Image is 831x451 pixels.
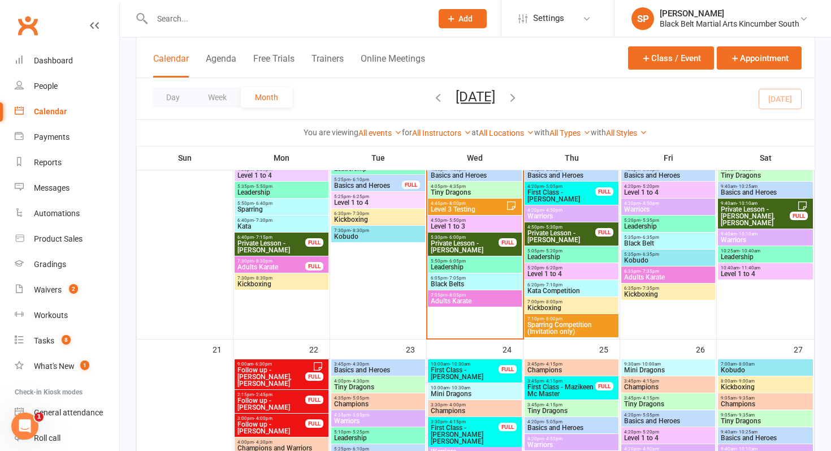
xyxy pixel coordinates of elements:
span: Kobudo [624,257,713,264]
span: 3:00pm [237,416,306,421]
span: First Class - [PERSON_NAME] [PERSON_NAME] [430,424,499,445]
span: - 7:30pm [254,218,272,223]
span: 4:20pm [624,413,713,418]
div: FULL [305,419,323,428]
div: Payments [34,132,70,141]
span: - 4:30pm [350,362,369,367]
span: 4:45pm [430,201,506,206]
span: - 6:25pm [350,194,369,199]
span: Kata Competition [527,287,616,294]
span: - 5:30pm [544,225,562,230]
div: Messages [34,183,70,192]
div: 27 [794,340,814,358]
span: 5:10pm [334,429,423,435]
span: 5:35pm [624,235,713,240]
button: Day [152,87,194,108]
strong: for [402,128,412,137]
button: Class / Event [628,46,714,70]
strong: at [471,128,479,137]
button: Agenda [206,53,236,78]
span: Basics and Heroes [624,418,713,424]
a: Product Sales [15,226,119,252]
a: What's New1 [15,354,119,379]
span: 3:45pm [527,379,596,384]
div: FULL [402,181,420,189]
span: - 8:00am [737,362,755,367]
span: Kickboxing [720,384,811,390]
span: Private Lesson - [PERSON_NAME] [237,240,306,254]
span: Level 1 to 4 [334,199,423,206]
span: 6:20pm [527,282,616,287]
span: Black Belts [430,281,520,287]
strong: with [591,128,606,137]
span: 7:30pm [334,228,423,233]
span: Private Lesson - [PERSON_NAME] [527,230,596,243]
span: 6:30pm [334,211,423,216]
span: 3:45pm [624,379,713,384]
span: Tiny Dragons [720,418,811,424]
span: 7:05pm [430,293,520,298]
span: Level 3 Testing [430,206,506,213]
span: 5:30pm [430,235,499,240]
input: Search... [149,11,424,27]
span: - 4:00pm [254,416,272,421]
a: All events [358,128,402,138]
span: Kickboxing [334,216,423,223]
span: - 11:40am [739,265,760,270]
iframe: Intercom live chat [11,413,38,440]
div: FULL [499,238,517,247]
th: Fri [620,146,717,170]
span: 9:00am [237,362,306,367]
div: General attendance [34,408,103,417]
span: 9:40am [720,184,811,189]
span: - 2:45pm [254,392,272,397]
span: - 7:35pm [640,286,659,291]
a: Workouts [15,303,119,328]
span: - 7:35pm [640,269,659,274]
button: Free Trials [253,53,295,78]
span: 5:25pm [334,194,423,199]
span: Adults Karate [430,298,520,304]
span: - 4:35pm [447,184,466,189]
span: 5:25pm [334,177,402,182]
span: 6:35pm [624,269,713,274]
span: 6:40pm [237,235,306,240]
div: Black Belt Martial Arts Kincumber South [660,19,799,29]
span: 7:10pm [527,316,616,321]
span: 3:45pm [624,396,713,401]
strong: with [534,128,549,137]
span: 5:05pm [527,248,616,254]
div: Automations [34,209,80,218]
button: Add [439,9,487,28]
div: SP [631,7,654,30]
span: Kobudo [720,367,811,373]
div: FULL [595,187,613,196]
a: Calendar [15,99,119,124]
span: Basics and Heroes [527,424,616,431]
span: 4:20pm [527,436,616,441]
span: Basics and Heroes [720,435,811,441]
span: Tiny Dragons [720,172,811,179]
span: 10:00am [430,362,499,367]
a: Messages [15,175,119,201]
a: People [15,74,119,99]
span: Basics and Heroes [720,189,811,196]
span: - 5:35pm [640,218,659,223]
a: Clubworx [14,11,42,40]
span: 6:35pm [624,286,713,291]
span: - 8:30pm [254,259,272,264]
button: Week [194,87,241,108]
a: Reports [15,150,119,175]
span: - 6:30pm [253,362,272,367]
span: Kickboxing [237,281,326,287]
span: - 6:05pm [447,259,466,264]
span: - 4:15pm [544,402,562,407]
span: 4:50pm [527,225,596,230]
span: - 8:05pm [447,293,466,298]
span: 8 [62,335,71,345]
span: Warriors [334,418,423,424]
span: Adults Karate [237,264,306,270]
div: Product Sales [34,234,83,243]
span: 3:45pm [334,362,423,367]
span: Follow up - [PERSON_NAME] [237,397,306,411]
